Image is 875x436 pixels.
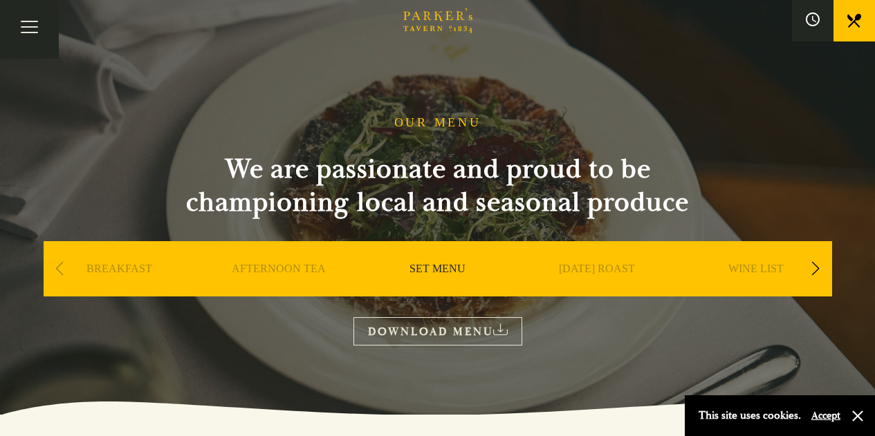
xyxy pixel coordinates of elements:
[353,317,522,345] a: DOWNLOAD MENU
[521,241,673,338] div: 4 / 9
[161,153,715,219] h2: We are passionate and proud to be championing local and seasonal produce
[86,262,152,317] a: BREAKFAST
[807,254,825,284] div: Next slide
[394,115,481,131] h1: OUR MENU
[362,241,514,338] div: 3 / 9
[232,262,326,317] a: AFTERNOON TEA
[680,241,832,338] div: 5 / 9
[50,254,69,284] div: Previous slide
[851,409,865,423] button: Close and accept
[811,409,840,422] button: Accept
[409,262,466,317] a: SET MENU
[699,406,801,426] p: This site uses cookies.
[203,241,355,338] div: 2 / 9
[728,262,784,317] a: WINE LIST
[44,241,196,338] div: 1 / 9
[559,262,635,317] a: [DATE] ROAST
